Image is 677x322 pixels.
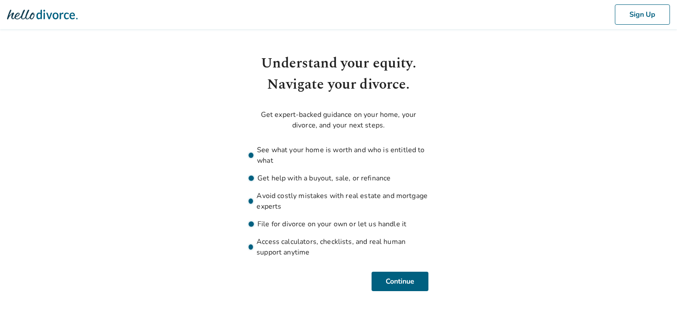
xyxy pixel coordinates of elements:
li: File for divorce on your own or let us handle it [249,219,428,229]
li: See what your home is worth and who is entitled to what [249,145,428,166]
p: Get expert-backed guidance on your home, your divorce, and your next steps. [249,109,428,131]
img: Hello Divorce Logo [7,6,78,23]
button: Continue [372,272,428,291]
button: Sign Up [615,4,670,25]
h1: Understand your equity. Navigate your divorce. [249,53,428,95]
li: Get help with a buyout, sale, or refinance [249,173,428,183]
li: Access calculators, checklists, and real human support anytime [249,236,428,258]
li: Avoid costly mistakes with real estate and mortgage experts [249,191,428,212]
